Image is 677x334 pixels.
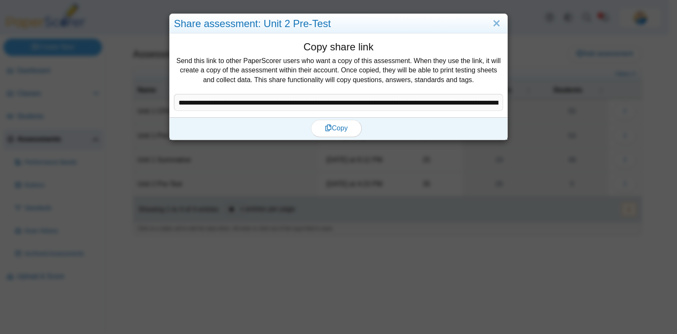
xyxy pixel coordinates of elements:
[490,17,503,31] a: Close
[170,14,507,34] div: Share assessment: Unit 2 Pre-Test
[311,120,362,137] button: Copy
[174,40,503,54] h5: Copy share link
[325,124,347,132] span: Copy
[174,40,503,94] div: Send this link to other PaperScorer users who want a copy of this assessment. When they use the l...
